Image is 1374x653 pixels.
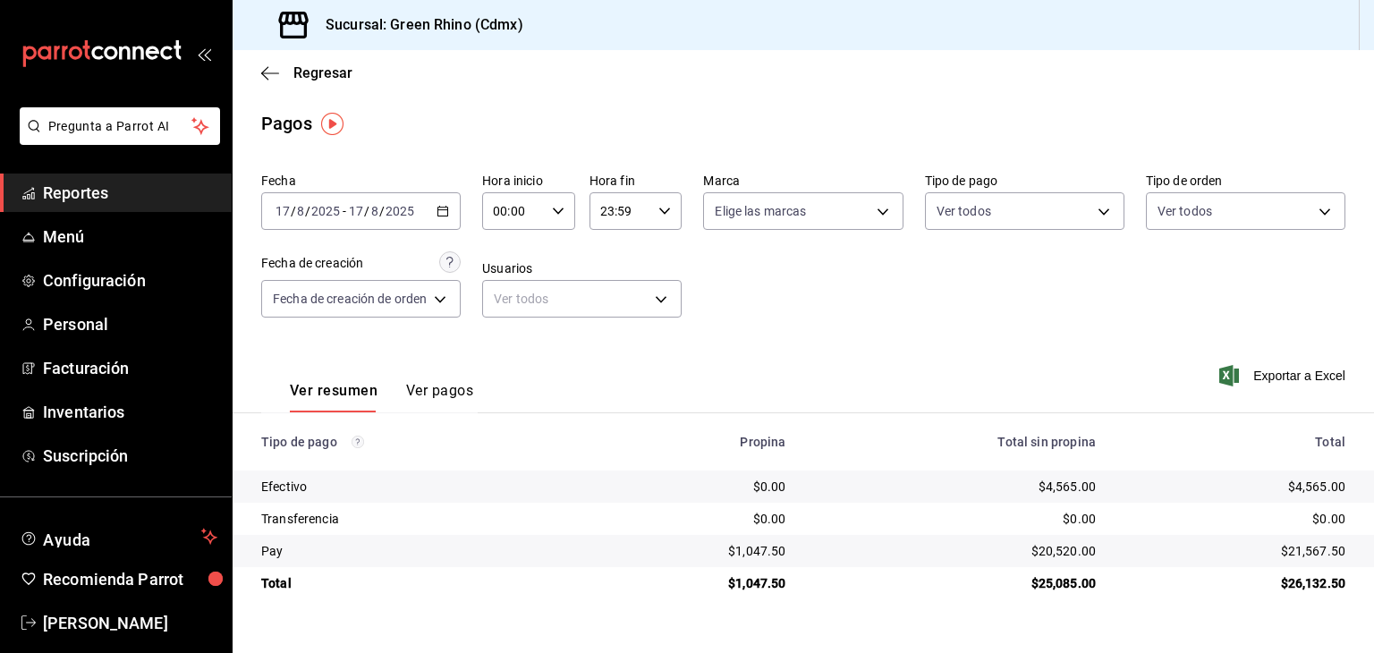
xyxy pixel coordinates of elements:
[43,400,217,424] span: Inventarios
[1124,542,1345,560] div: $21,567.50
[1158,202,1212,220] span: Ver todos
[43,225,217,249] span: Menú
[261,574,575,592] div: Total
[1124,510,1345,528] div: $0.00
[343,204,346,218] span: -
[290,382,377,412] button: Ver resumen
[385,204,415,218] input: ----
[814,435,1096,449] div: Total sin propina
[482,174,575,187] label: Hora inicio
[290,382,473,412] div: navigation tabs
[703,174,903,187] label: Marca
[310,204,341,218] input: ----
[482,280,682,318] div: Ver todos
[1124,574,1345,592] div: $26,132.50
[321,113,343,135] img: Tooltip marker
[43,567,217,591] span: Recomienda Parrot
[43,181,217,205] span: Reportes
[814,542,1096,560] div: $20,520.00
[406,382,473,412] button: Ver pagos
[261,174,461,187] label: Fecha
[48,117,192,136] span: Pregunta a Parrot AI
[604,574,786,592] div: $1,047.50
[273,290,427,308] span: Fecha de creación de orden
[43,312,217,336] span: Personal
[937,202,991,220] span: Ver todos
[43,526,194,547] span: Ayuda
[43,611,217,635] span: [PERSON_NAME]
[814,574,1096,592] div: $25,085.00
[261,435,575,449] div: Tipo de pago
[311,14,523,36] h3: Sucursal: Green Rhino (Cdmx)
[1223,365,1345,386] button: Exportar a Excel
[197,47,211,61] button: open_drawer_menu
[296,204,305,218] input: --
[604,435,786,449] div: Propina
[261,110,312,137] div: Pagos
[364,204,369,218] span: /
[604,510,786,528] div: $0.00
[275,204,291,218] input: --
[20,107,220,145] button: Pregunta a Parrot AI
[348,204,364,218] input: --
[43,268,217,293] span: Configuración
[261,542,575,560] div: Pay
[305,204,310,218] span: /
[814,478,1096,496] div: $4,565.00
[715,202,806,220] span: Elige las marcas
[925,174,1124,187] label: Tipo de pago
[370,204,379,218] input: --
[261,510,575,528] div: Transferencia
[261,64,352,81] button: Regresar
[43,356,217,380] span: Facturación
[604,478,786,496] div: $0.00
[261,254,363,273] div: Fecha de creación
[814,510,1096,528] div: $0.00
[482,262,682,275] label: Usuarios
[261,478,575,496] div: Efectivo
[1124,478,1345,496] div: $4,565.00
[43,444,217,468] span: Suscripción
[589,174,683,187] label: Hora fin
[604,542,786,560] div: $1,047.50
[1146,174,1345,187] label: Tipo de orden
[379,204,385,218] span: /
[291,204,296,218] span: /
[352,436,364,448] svg: Los pagos realizados con Pay y otras terminales son montos brutos.
[293,64,352,81] span: Regresar
[13,130,220,148] a: Pregunta a Parrot AI
[1124,435,1345,449] div: Total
